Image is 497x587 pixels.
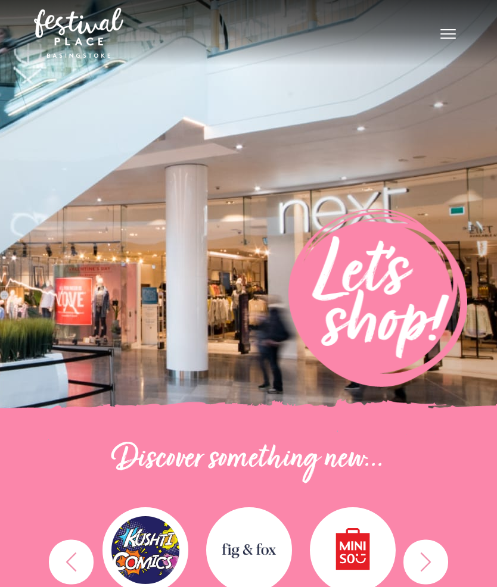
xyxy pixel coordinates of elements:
[34,8,123,58] img: Festival Place Logo
[433,24,463,41] button: Toggle navigation
[43,441,454,479] h2: Discover something new...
